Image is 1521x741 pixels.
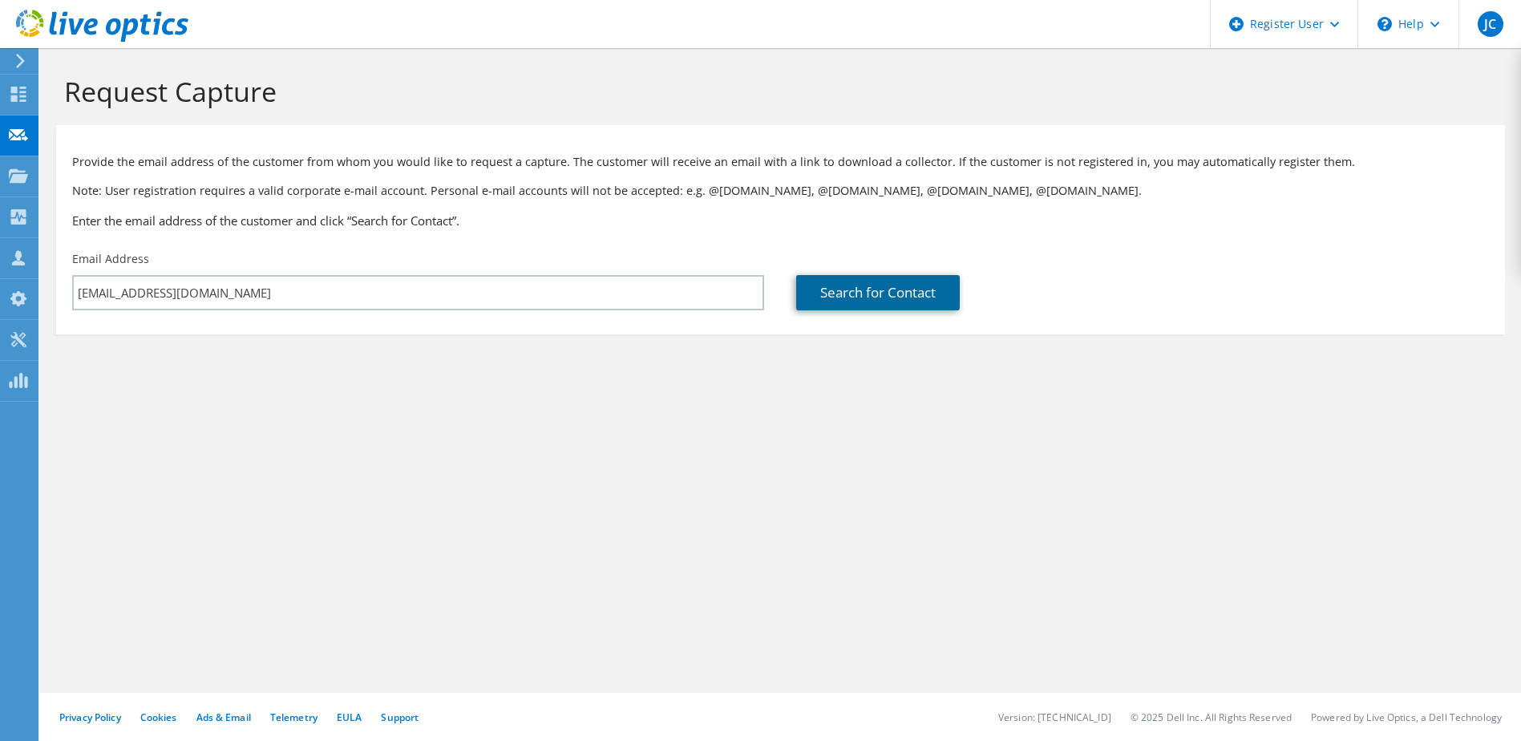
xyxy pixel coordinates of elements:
[796,275,960,310] a: Search for Contact
[64,75,1489,108] h1: Request Capture
[72,251,149,267] label: Email Address
[1311,711,1502,724] li: Powered by Live Optics, a Dell Technology
[1478,11,1503,37] span: JC
[72,212,1489,229] h3: Enter the email address of the customer and click “Search for Contact”.
[1131,711,1292,724] li: © 2025 Dell Inc. All Rights Reserved
[196,711,251,724] a: Ads & Email
[270,711,318,724] a: Telemetry
[1377,17,1392,31] svg: \n
[337,711,362,724] a: EULA
[381,711,419,724] a: Support
[72,182,1489,200] p: Note: User registration requires a valid corporate e-mail account. Personal e-mail accounts will ...
[59,711,121,724] a: Privacy Policy
[72,153,1489,171] p: Provide the email address of the customer from whom you would like to request a capture. The cust...
[998,711,1111,724] li: Version: [TECHNICAL_ID]
[140,711,177,724] a: Cookies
